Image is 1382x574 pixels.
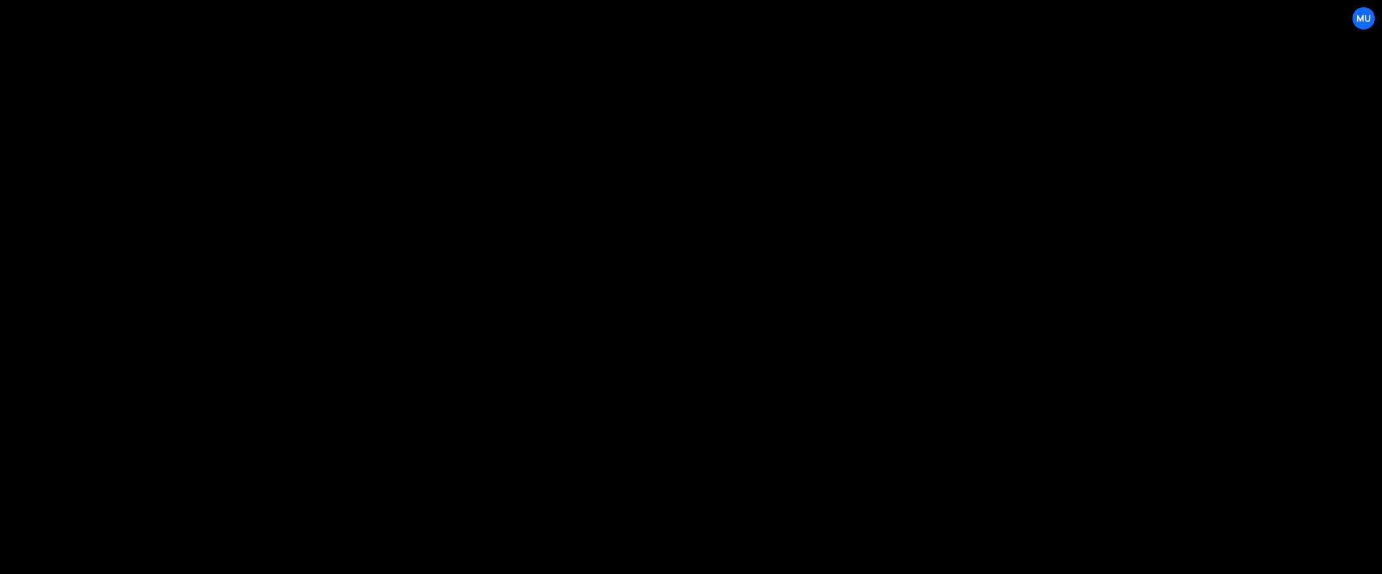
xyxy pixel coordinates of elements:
div: 16910/46504.js [50,488,275,514]
div: 16910/46494.js [50,225,279,252]
div: Mega-Menu.js [74,311,139,323]
div: Truncate des textes.js [74,469,176,480]
div: CSS files [35,514,275,540]
div: 16910/46628.js [50,435,275,461]
div: 16910/46781.js [50,173,275,199]
div: New File [286,46,341,59]
div: 16910/46591.js [50,304,275,330]
div: 16910/46502.js [50,147,280,173]
div: URL Pour les formulaires.js [74,495,194,507]
div: "Mes commandes".js [74,102,167,113]
div: Smooth Scroll.js [74,390,149,402]
span: 2 [131,417,136,427]
div: Catégories de Dispos (Filtre & Scrolls).js [74,154,255,166]
div: Formulaire de reptile disponible.js [74,259,229,271]
div: Go To Top.js [74,285,129,297]
div: 16910/46512.js [50,461,275,488]
div: Truncate description longue.js [74,442,214,454]
div: 16910/46784.css [50,540,275,566]
div: Partie Description Produit.js [74,364,204,375]
button: Code Only [636,7,746,30]
div: Splide.js [74,416,113,428]
button: New File [210,47,260,58]
div: Empêcher le clique droit.js [74,206,194,218]
div: 16910/46562.js [50,330,275,356]
div: 16910/46617.js [50,252,275,278]
button: Save [1296,84,1360,107]
div: 16910/46547.js [50,94,275,121]
div: Javascript files [35,68,275,94]
div: Design-Reptiles [50,10,134,26]
span: 1 [167,391,170,401]
div: 16910/46296.js [50,383,275,409]
div: 16910/46295.js [50,409,275,435]
div: Filtres des produits dans "Collection".js [74,233,254,244]
div: Page Produit.js [74,337,144,349]
div: Not yet saved [321,90,372,102]
div: Boutique.js [74,128,127,140]
div: 16910/46780.js [50,356,275,383]
a: 🤙 [3,3,35,34]
div: 16910/46616.js [50,278,275,304]
div: Partie Description Produit.css [74,547,212,559]
a: Mu [1352,7,1375,30]
div: 16910/46527.js [50,121,275,147]
div: 16910/46629.js [50,199,275,225]
div: Dates en français.js [74,180,164,192]
h2: Files [50,45,74,60]
a: [DOMAIN_NAME] [1230,7,1348,30]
